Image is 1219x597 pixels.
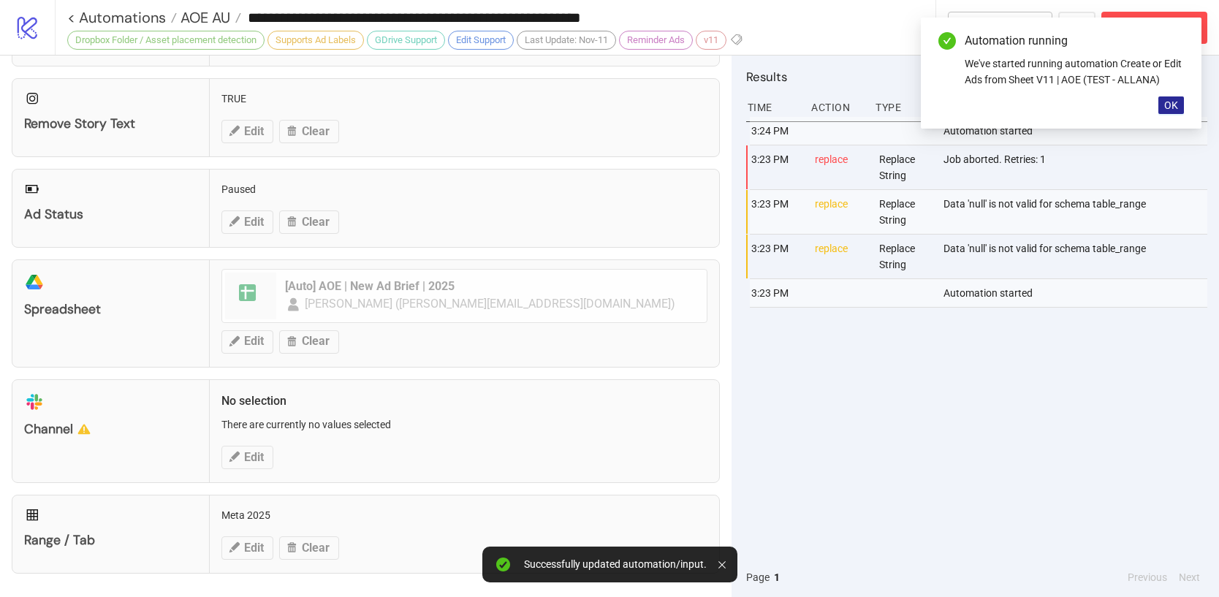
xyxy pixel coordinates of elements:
a: < Automations [67,10,177,25]
div: replace [813,145,867,189]
button: 1 [770,569,784,585]
div: Replace String [878,190,932,234]
div: Action [810,94,864,121]
h2: Results [746,67,1207,86]
div: Dropbox Folder / Asset placement detection [67,31,265,50]
span: Page [746,569,770,585]
button: ... [1058,12,1095,44]
div: Automation running [965,32,1184,50]
a: AOE AU [177,10,241,25]
div: 3:23 PM [750,190,804,234]
div: Data 'null' is not valid for schema table_range [942,190,1211,234]
button: Next [1174,569,1204,585]
div: Automation started [942,279,1211,307]
button: Previous [1123,569,1171,585]
div: 3:23 PM [750,145,804,189]
div: Type [874,94,928,121]
div: Last Update: Nov-11 [517,31,616,50]
div: Time [746,94,800,121]
div: Job aborted. Retries: 1 [942,145,1211,189]
span: AOE AU [177,8,230,27]
div: 3:23 PM [750,279,804,307]
span: OK [1164,99,1178,111]
button: To Builder [948,12,1053,44]
div: Edit Support [448,31,514,50]
button: Abort Run [1101,12,1207,44]
button: OK [1158,96,1184,114]
div: v11 [696,31,726,50]
span: check-circle [938,32,956,50]
div: Replace String [878,235,932,278]
div: We've started running automation Create or Edit Ads from Sheet V11 | AOE (TEST - ALLANA) [965,56,1184,88]
div: Reminder Ads [619,31,693,50]
div: replace [813,190,867,234]
div: Supports Ad Labels [267,31,364,50]
div: 3:23 PM [750,235,804,278]
div: Successfully updated automation/input. [524,558,707,571]
div: 3:24 PM [750,117,804,145]
div: Data 'null' is not valid for schema table_range [942,235,1211,278]
div: Replace String [878,145,932,189]
div: replace [813,235,867,278]
div: GDrive Support [367,31,445,50]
